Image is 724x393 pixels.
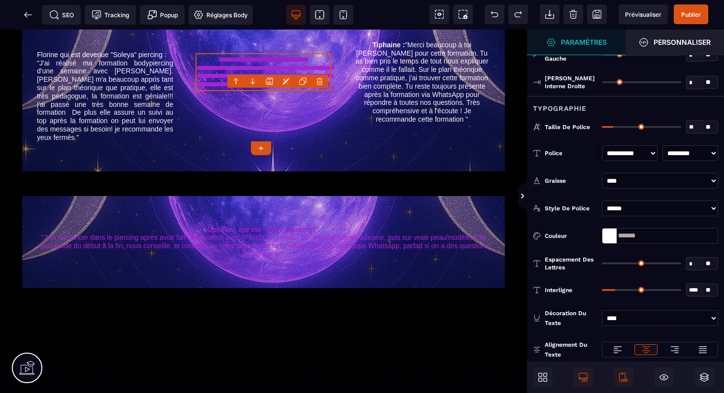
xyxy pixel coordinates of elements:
[286,5,306,25] span: Voir bureau
[194,10,248,20] span: Réglages Body
[619,4,668,24] span: Aperçu
[140,5,185,25] span: Créer une alerte modale
[189,5,253,25] span: Favicon
[527,30,625,55] span: Ouvrir le gestionnaire de styles
[533,340,597,360] p: Alignement du texte
[625,11,661,18] span: Prévisualiser
[561,38,607,46] strong: Paramètres
[527,182,537,211] span: Afficher les vues
[85,5,136,25] span: Code de suivi
[540,4,559,24] span: Importer
[674,4,708,24] span: Enregistrer le contenu
[37,21,166,29] span: Florine qui est devenue "Soleya" piercing :
[533,367,553,387] span: Ouvrir les blocs
[694,367,714,387] span: Ouvrir les calques
[92,10,129,20] span: Tracking
[545,308,597,328] div: Décoration du texte
[545,231,597,241] div: Couleur
[545,123,590,131] span: Taille de police
[625,30,724,55] span: Ouvrir le gestionnaire de styles
[545,176,597,186] div: Graisse
[614,367,633,387] span: Afficher le mobile
[573,367,593,387] span: Afficher le desktop
[587,4,607,24] span: Enregistrer
[654,367,674,387] span: Masquer le bloc
[49,10,74,20] span: SEO
[545,74,597,90] span: [PERSON_NAME] interne droite
[545,286,572,294] span: Interligne
[147,10,178,20] span: Popup
[545,148,597,158] div: Police
[453,4,473,24] span: Capture d'écran
[485,4,504,24] span: Défaire
[545,203,597,213] div: Style de police
[681,11,701,18] span: Publier
[310,5,329,25] span: Voir tablette
[527,96,724,114] div: Typographie
[429,4,449,24] span: Voir les composants
[42,5,81,25] span: Métadata SEO
[18,5,38,25] span: Retour
[654,38,711,46] strong: Personnaliser
[545,256,597,271] span: Espacement des lettres
[563,4,583,24] span: Nettoyage
[508,4,528,24] span: Rétablir
[333,5,353,25] span: Voir mobile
